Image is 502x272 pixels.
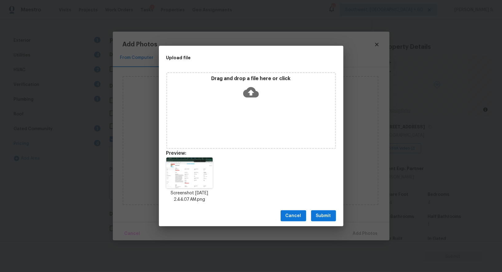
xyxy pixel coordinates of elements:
[311,210,336,222] button: Submit
[281,210,306,222] button: Cancel
[286,212,301,220] span: Cancel
[166,54,308,61] h2: Upload file
[166,190,213,203] p: Screenshot [DATE] 2.44.07 AM.png
[316,212,331,220] span: Submit
[166,157,213,188] img: B4vaUmWvLb+8AAAAAElFTkSuQmCC
[167,76,335,82] p: Drag and drop a file here or click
